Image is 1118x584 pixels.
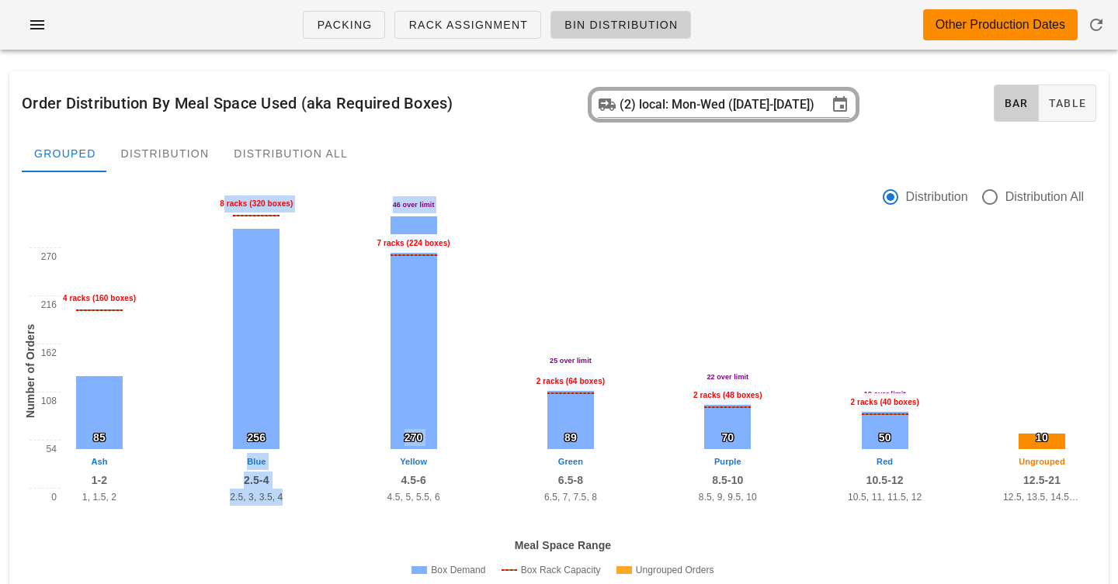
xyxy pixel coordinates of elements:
[847,393,922,412] div: 2 racks (40 boxes)
[375,453,453,470] div: Yellow
[1003,472,1081,489] div: 12.5-21
[636,562,714,579] span: Ungrouped Orders
[391,254,437,256] div: Box capacity: 224
[404,429,423,449] div: 270
[1005,189,1084,205] label: Distribution All
[217,195,296,213] div: 8 racks (320 boxes)
[906,189,968,205] label: Distribution
[994,85,1039,122] button: Bar
[1036,429,1048,449] div: 10
[846,384,924,404] div: 10 over limit
[76,309,123,311] div: Box capacity: 160
[1048,97,1087,109] span: Table
[217,453,295,470] div: Blue
[375,472,453,489] div: 4.5-6
[532,472,609,489] div: 6.5-8
[316,19,372,31] span: Packing
[532,489,609,506] div: 6.5, 7, 7.5, 8
[533,372,609,391] div: 2 racks (64 boxes)
[93,429,106,449] div: 85
[303,11,385,39] a: Packing
[564,19,678,31] span: Bin Distribution
[1004,97,1029,109] span: Bar
[532,453,609,470] div: Green
[247,429,266,449] div: 256
[217,472,295,489] div: 2.5-4
[431,562,485,579] span: Box Demand
[109,135,222,172] div: Distribution
[408,19,528,31] span: Rack Assignment
[532,351,609,371] div: 25 over limit
[690,386,766,405] div: 2 racks (48 boxes)
[936,16,1065,34] div: Other Production Dates
[1039,85,1097,122] button: Table
[374,234,453,253] div: 7 racks (224 boxes)
[30,247,61,265] div: 270
[704,406,751,408] div: Box capacity: 48
[689,472,766,489] div: 8.5-10
[846,453,924,470] div: Red
[689,489,766,506] div: 8.5, 9, 9.5, 10
[521,562,601,579] span: Box Rack Capacity
[550,11,691,39] a: Bin Distribution
[221,135,360,172] div: Distribution All
[846,489,924,506] div: 10.5, 11, 11.5, 12
[375,489,453,506] div: 4.5, 5, 5.5, 6
[689,367,766,387] div: 22 over limit
[61,489,138,506] div: 1, 1.5, 2
[9,71,1109,135] div: Order Distribution By Meal Space Used (aka Required Boxes)
[394,11,541,39] a: Rack Assignment
[721,429,734,449] div: 70
[30,440,61,458] div: 54
[547,392,594,394] div: Box capacity: 64
[30,295,61,313] div: 216
[60,289,139,308] div: 4 racks (160 boxes)
[1003,489,1081,506] div: 12.5, 13.5, 14.5, 16.5, 19.5, 21
[564,429,577,449] div: 89
[689,453,766,470] div: Purple
[30,488,61,506] div: 0
[846,472,924,489] div: 10.5-12
[233,215,279,216] div: Box capacity: 320
[217,489,295,506] div: 2.5, 3, 3.5, 4
[61,453,138,470] div: Ash
[30,537,1096,554] div: Meal Space Range
[879,429,891,449] div: 50
[30,344,61,361] div: 162
[22,324,39,418] div: Number of Orders
[620,97,639,112] div: (2)
[1003,453,1081,470] div: Ungrouped
[61,472,138,489] div: 1-2
[375,195,453,215] div: 46 over limit
[22,135,109,172] div: Grouped
[862,413,908,415] div: Box capacity: 40
[30,392,61,409] div: 108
